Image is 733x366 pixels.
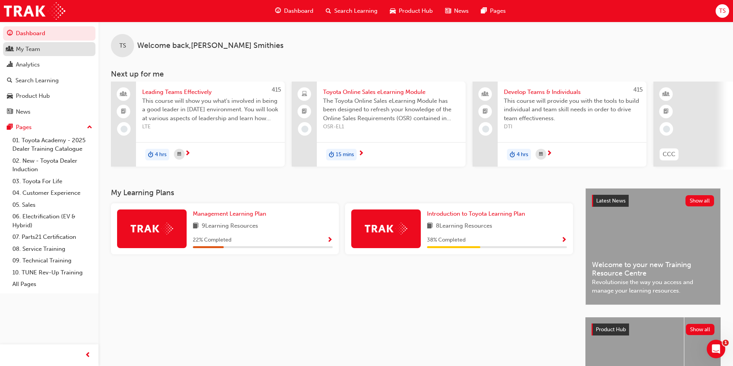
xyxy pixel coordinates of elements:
[439,3,475,19] a: news-iconNews
[504,88,640,97] span: Develop Teams & Individuals
[454,7,469,15] span: News
[663,150,675,159] span: CCC
[142,97,279,123] span: This course will show you what's involved in being a good leader in [DATE] environment. You will ...
[323,97,459,123] span: The Toyota Online Sales eLearning Module has been designed to refresh your knowledge of the Onlin...
[137,41,284,50] span: Welcome back , [PERSON_NAME] Smithies
[193,221,199,231] span: book-icon
[3,73,95,88] a: Search Learning
[111,82,285,167] a: 415Leading Teams EffectivelyThis course will show you what's involved in being a good leader in [...
[329,150,334,160] span: duration-icon
[121,89,126,99] span: people-icon
[193,210,266,217] span: Management Learning Plan
[3,25,95,120] button: DashboardMy TeamAnalyticsSearch LearningProduct HubNews
[504,123,640,131] span: DTI
[685,195,714,206] button: Show all
[9,199,95,211] a: 05. Sales
[663,89,669,99] span: learningResourceType_INSTRUCTOR_LED-icon
[9,187,95,199] a: 04. Customer Experience
[16,123,32,132] div: Pages
[475,3,512,19] a: pages-iconPages
[517,150,528,159] span: 4 hrs
[121,107,126,117] span: booktick-icon
[302,107,307,117] span: booktick-icon
[7,61,13,68] span: chart-icon
[7,46,13,53] span: people-icon
[663,107,669,117] span: booktick-icon
[3,26,95,41] a: Dashboard
[9,211,95,231] a: 06. Electrification (EV & Hybrid)
[723,340,729,346] span: 1
[9,175,95,187] a: 03. Toyota For Life
[9,267,95,279] a: 10. TUNE Rev-Up Training
[202,221,258,231] span: 9 Learning Resources
[327,237,333,244] span: Show Progress
[275,6,281,16] span: guage-icon
[3,89,95,103] a: Product Hub
[9,231,95,243] a: 07. Parts21 Certification
[85,351,91,360] span: prev-icon
[16,107,31,116] div: News
[510,150,515,160] span: duration-icon
[327,235,333,245] button: Show Progress
[561,237,567,244] span: Show Progress
[4,2,65,20] img: Trak
[483,107,488,117] span: booktick-icon
[561,235,567,245] button: Show Progress
[334,7,378,15] span: Search Learning
[148,150,153,160] span: duration-icon
[301,126,308,133] span: learningRecordVerb_NONE-icon
[155,150,167,159] span: 4 hrs
[16,92,50,100] div: Product Hub
[596,326,626,333] span: Product Hub
[365,223,407,235] img: Trak
[445,6,451,16] span: news-icon
[3,58,95,72] a: Analytics
[592,323,714,336] a: Product HubShow all
[504,97,640,123] span: This course will provide you with the tools to build individual and team skill needs in order to ...
[592,260,714,278] span: Welcome to your new Training Resource Centre
[193,236,231,245] span: 22 % Completed
[15,76,59,85] div: Search Learning
[336,150,354,159] span: 15 mins
[7,93,13,100] span: car-icon
[592,195,714,207] a: Latest NewsShow all
[539,150,543,159] span: calendar-icon
[7,77,12,84] span: search-icon
[119,41,126,50] span: TS
[482,126,489,133] span: learningRecordVerb_NONE-icon
[269,3,320,19] a: guage-iconDashboard
[719,7,726,15] span: TS
[142,88,279,97] span: Leading Teams Effectively
[3,120,95,134] button: Pages
[7,30,13,37] span: guage-icon
[7,124,13,131] span: pages-icon
[427,236,466,245] span: 38 % Completed
[483,89,488,99] span: people-icon
[390,6,396,16] span: car-icon
[427,210,525,217] span: Introduction to Toyota Learning Plan
[473,82,646,167] a: 415Develop Teams & IndividualsThis course will provide you with the tools to build individual and...
[358,150,364,157] span: next-icon
[326,6,331,16] span: search-icon
[177,150,181,159] span: calendar-icon
[399,7,433,15] span: Product Hub
[9,134,95,155] a: 01. Toyota Academy - 2025 Dealer Training Catalogue
[384,3,439,19] a: car-iconProduct Hub
[185,150,190,157] span: next-icon
[9,243,95,255] a: 08. Service Training
[490,7,506,15] span: Pages
[3,105,95,119] a: News
[87,123,92,133] span: up-icon
[131,223,173,235] img: Trak
[707,340,725,358] iframe: Intercom live chat
[193,209,269,218] a: Management Learning Plan
[427,221,433,231] span: book-icon
[436,221,492,231] span: 8 Learning Resources
[546,150,552,157] span: next-icon
[9,255,95,267] a: 09. Technical Training
[716,4,729,18] button: TS
[121,126,128,133] span: learningRecordVerb_NONE-icon
[16,45,40,54] div: My Team
[686,324,715,335] button: Show all
[3,42,95,56] a: My Team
